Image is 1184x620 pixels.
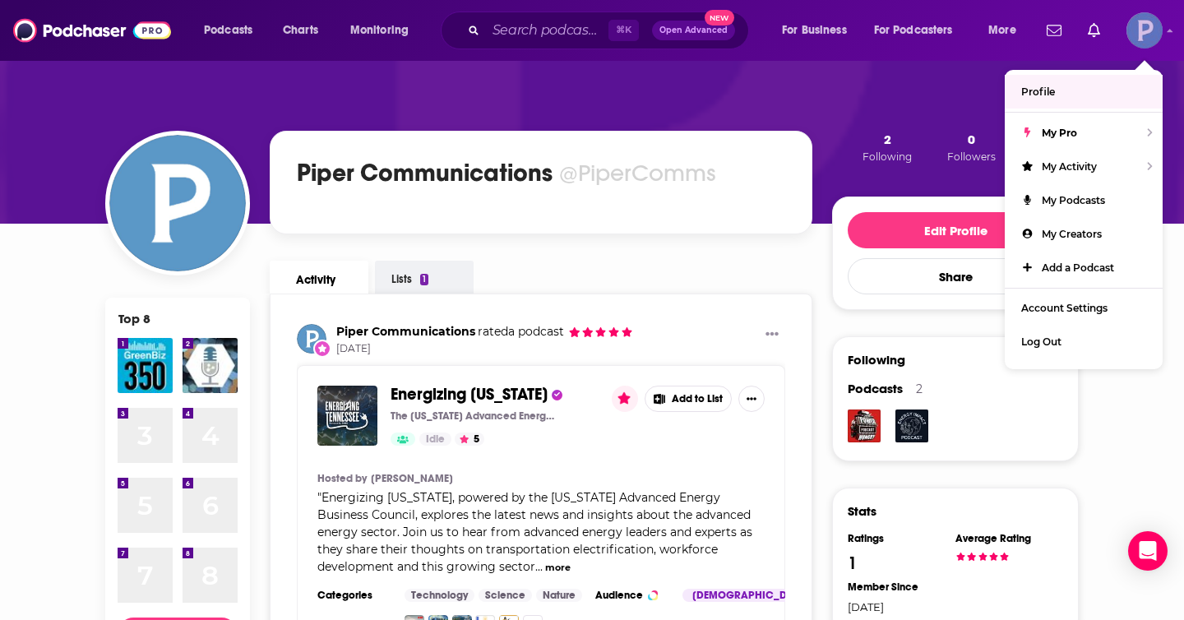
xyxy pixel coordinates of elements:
[568,326,633,338] span: Piper's Rating: 5 out of 5
[371,472,453,485] a: [PERSON_NAME]
[1005,70,1163,369] ul: Show profile menu
[738,386,765,412] button: Show More Button
[848,581,945,594] div: Member Since
[608,20,639,41] span: ⌘ K
[336,324,475,339] a: Piper Communications
[486,17,608,44] input: Search podcasts, credits, & more...
[391,409,555,423] p: The [US_STATE] Advanced Energy Business Council
[420,274,428,285] div: 1
[478,324,508,339] span: rated
[848,212,1063,248] button: Edit Profile
[848,600,945,613] div: [DATE]
[942,131,1001,164] button: 0Followers
[192,17,274,44] button: open menu
[13,15,171,46] img: Podchaser - Follow, Share and Rate Podcasts
[863,150,912,163] span: Following
[204,19,252,42] span: Podcasts
[536,589,582,602] a: Nature
[884,132,891,147] span: 2
[1040,16,1068,44] a: Show notifications dropdown
[848,409,881,442] img: The Power Hungry Podcast
[1042,228,1102,240] span: My Creators
[479,589,532,602] a: Science
[782,19,847,42] span: For Business
[595,589,669,602] h3: Audience
[1042,160,1097,173] span: My Activity
[317,490,752,574] span: "
[375,261,474,295] a: Lists1
[545,561,571,575] button: more
[947,150,996,163] span: Followers
[645,386,732,412] button: Add to List
[283,19,318,42] span: Charts
[317,472,367,485] h4: Hosted by
[848,532,945,545] div: Ratings
[455,433,484,446] button: 5
[916,382,923,396] div: 2
[863,17,977,44] button: open menu
[118,311,150,326] div: Top 8
[336,342,633,356] span: [DATE]
[874,19,953,42] span: For Podcasters
[535,559,543,574] span: ...
[1042,127,1077,139] span: My Pro
[659,26,728,35] span: Open Advanced
[848,381,903,396] span: Podcasts
[968,132,975,147] span: 0
[1128,531,1168,571] div: Open Intercom Messenger
[1005,251,1163,285] a: Add a Podcast
[317,589,391,602] h3: Categories
[759,324,785,345] button: Show More Button
[682,589,819,602] div: [DEMOGRAPHIC_DATA]
[183,338,238,393] img: The View (by: The Chemical Company)
[955,552,1010,562] div: Average Rating: 5 out of 5
[350,19,409,42] span: Monitoring
[391,384,548,405] span: Energizing [US_STATE]
[339,17,430,44] button: open menu
[977,17,1037,44] button: open menu
[988,19,1016,42] span: More
[1042,261,1114,274] span: Add a Podcast
[895,409,928,442] img: Energy Impact
[858,131,917,164] button: 2Following
[1021,86,1055,98] span: Profile
[705,10,734,25] span: New
[317,386,377,446] img: Energizing Tennessee
[848,258,1063,294] button: Share
[405,589,474,602] a: Technology
[1005,217,1163,251] a: My Creators
[955,532,1052,545] div: Average Rating
[770,17,867,44] button: open menu
[652,21,735,40] button: Open AdvancedNew
[297,158,553,187] h1: Piper Communications
[848,352,905,368] div: Following
[848,503,876,519] h3: Stats
[612,386,638,410] button: [object Object]
[1021,335,1061,348] span: Log Out
[419,433,451,446] a: Idle
[317,490,752,574] span: Energizing [US_STATE], powered by the [US_STATE] Advanced Energy Business Council, explores the l...
[297,324,326,354] img: Piper Communications
[1021,302,1108,314] span: Account Settings
[1126,12,1163,49] img: User Profile
[1126,12,1163,49] span: Logged in as PiperComms
[109,135,246,271] img: Piper Communications
[313,340,331,358] div: New Rating
[1005,183,1163,217] a: My Podcasts
[270,261,368,294] a: Activity
[559,159,716,187] div: @PiperComms
[426,432,445,448] span: Idle
[272,17,328,44] a: Charts
[1005,75,1163,109] a: Profile
[118,338,173,393] img: GreenBiz 350
[456,12,765,49] div: Search podcasts, credits, & more...
[475,324,564,339] span: a podcast
[1042,194,1105,206] span: My Podcasts
[848,552,857,574] div: 1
